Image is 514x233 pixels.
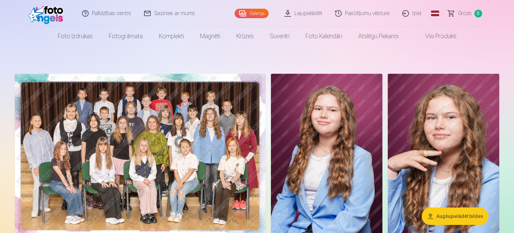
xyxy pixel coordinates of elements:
a: Suvenīri [262,27,297,46]
a: Visi produkti [407,27,464,46]
a: Fotogrāmata [101,27,151,46]
span: Grozs [458,9,472,17]
a: Krūzes [228,27,262,46]
span: 0 [474,10,482,17]
button: Augšupielādēt bildes [422,208,488,225]
a: Galerija [235,9,269,18]
a: Magnēti [192,27,228,46]
a: Foto kalendāri [297,27,350,46]
a: Atslēgu piekariņi [350,27,407,46]
a: Komplekti [151,27,192,46]
img: /fa1 [28,3,67,24]
a: Foto izdrukas [50,27,101,46]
